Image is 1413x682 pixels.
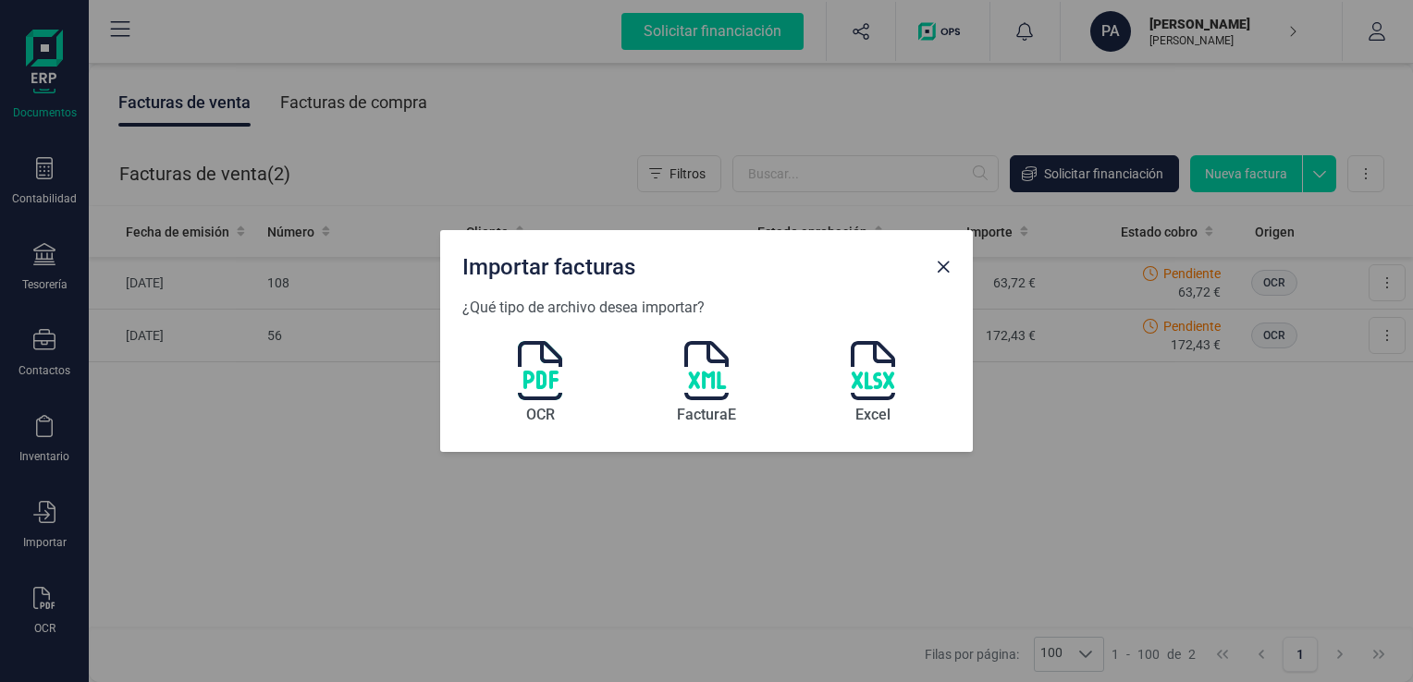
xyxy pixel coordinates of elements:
img: document-icon [518,341,562,400]
div: Importar facturas [455,245,928,282]
span: OCR [526,404,555,426]
img: document-icon [684,341,729,400]
span: FacturaE [677,404,736,426]
button: Close [928,252,958,282]
p: ¿Qué tipo de archivo desea importar? [462,297,951,319]
span: Excel [855,404,891,426]
img: document-icon [851,341,895,400]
